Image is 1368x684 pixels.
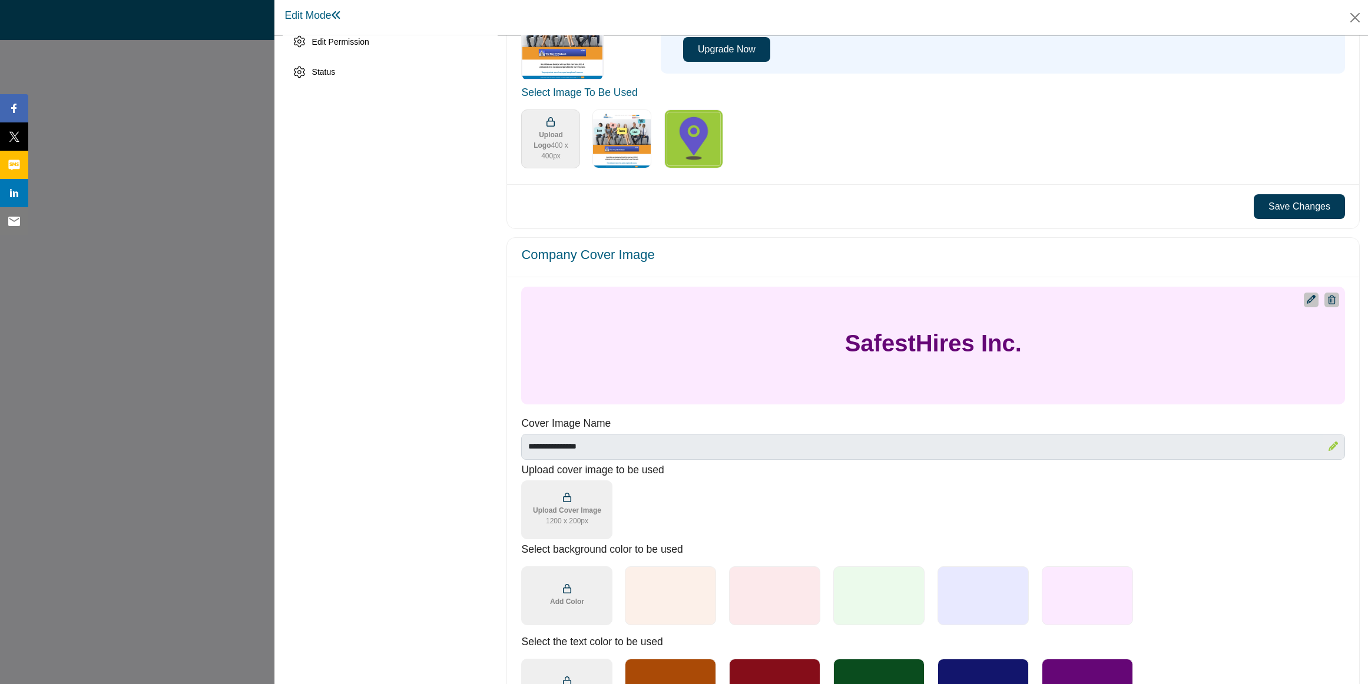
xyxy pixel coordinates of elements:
strong: 400 x 400px [541,141,568,160]
span: Upload Logo [526,130,575,161]
span: Status [312,67,336,77]
button: Save Changes [1254,194,1345,219]
h5: Cover Image Name [521,417,1345,430]
span: Add Color [550,596,584,607]
h4: Company Cover Image [521,247,654,263]
button: Upgrade Now [683,37,770,62]
h5: Upload cover image to be used [521,464,1333,476]
button: Close [1346,9,1364,26]
h1: Edit Mode [285,9,342,22]
a: Add Color [521,566,612,625]
input: Enter Company name [521,434,1345,460]
span: Edit Permission [312,37,369,47]
strong: 1200 x 200px [533,516,601,526]
span: Upload Cover Image [533,505,601,526]
h5: SafestHires Inc. [845,329,1022,357]
h3: Select image to be used [521,87,1345,99]
a: Upgrade Custom Cover Text [1307,293,1316,307]
label: Select Image Logo Options_0 [661,106,727,172]
h5: Select background color to be used [521,543,1345,556]
a: Upload Logo400 x 400px [521,109,580,168]
img: SafestHires Inc. Logo [592,109,651,168]
a: Upgrade Custom Cover Text [1329,440,1338,454]
a: Upload Cover Image1200 x 200px [521,480,612,539]
h5: Select the text color to be used [521,636,1345,648]
img: SafestHires Inc. Logo [664,109,723,168]
label: Select Options [589,106,655,172]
